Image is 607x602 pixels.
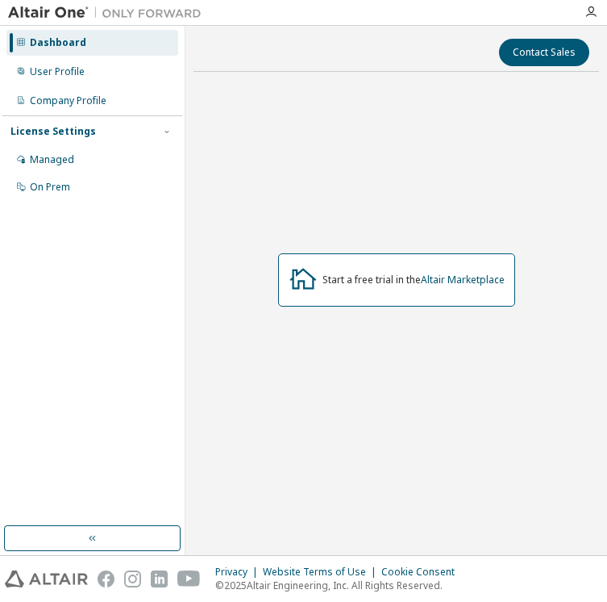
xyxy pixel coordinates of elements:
p: © 2025 Altair Engineering, Inc. All Rights Reserved. [215,579,464,592]
img: youtube.svg [177,571,201,587]
div: Cookie Consent [381,566,464,579]
img: linkedin.svg [151,571,168,587]
div: Managed [30,153,74,166]
div: On Prem [30,181,70,194]
div: Start a free trial in the [322,274,505,286]
div: License Settings [10,125,96,138]
img: instagram.svg [124,571,141,587]
div: Privacy [215,566,263,579]
img: Altair One [8,5,210,21]
div: Website Terms of Use [263,566,381,579]
img: facebook.svg [98,571,114,587]
button: Contact Sales [499,39,589,66]
div: Dashboard [30,36,86,49]
div: User Profile [30,65,85,78]
div: Company Profile [30,94,106,107]
a: Altair Marketplace [421,273,505,286]
img: altair_logo.svg [5,571,88,587]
